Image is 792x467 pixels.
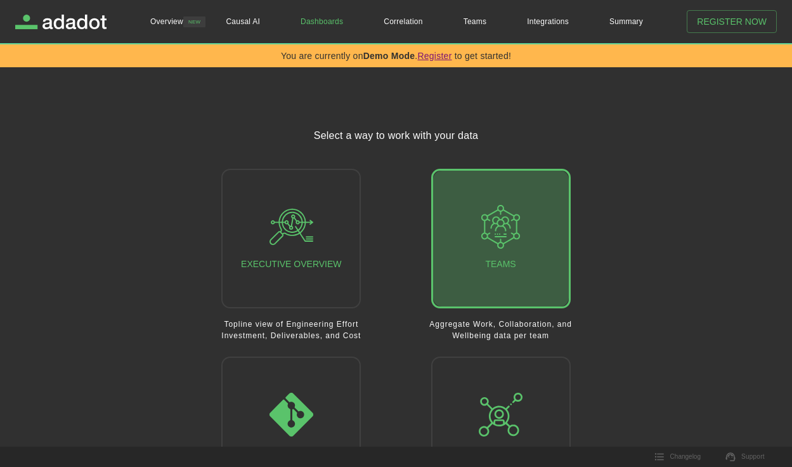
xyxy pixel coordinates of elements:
p: Aggregate Work, Collaboration, and Wellbeing data per team [417,319,585,341]
h1: Select a way to work with your data [314,128,479,143]
div: Personal [476,393,524,460]
a: Register [417,51,451,61]
button: Changelog [647,447,708,466]
div: Teams [479,205,523,272]
button: Executive Overview [221,169,361,308]
strong: Demo Mode [363,51,415,61]
a: Support [718,447,772,466]
a: Adadot Homepage [15,15,107,29]
button: Teams [431,169,571,308]
div: You are currently on . to get started! [281,51,511,61]
div: Executive Overview [241,205,341,272]
div: Repository [263,393,320,460]
p: Topline view of Engineering Effort Investment, Deliverables, and Cost [207,319,375,341]
button: Register Now [687,10,777,34]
